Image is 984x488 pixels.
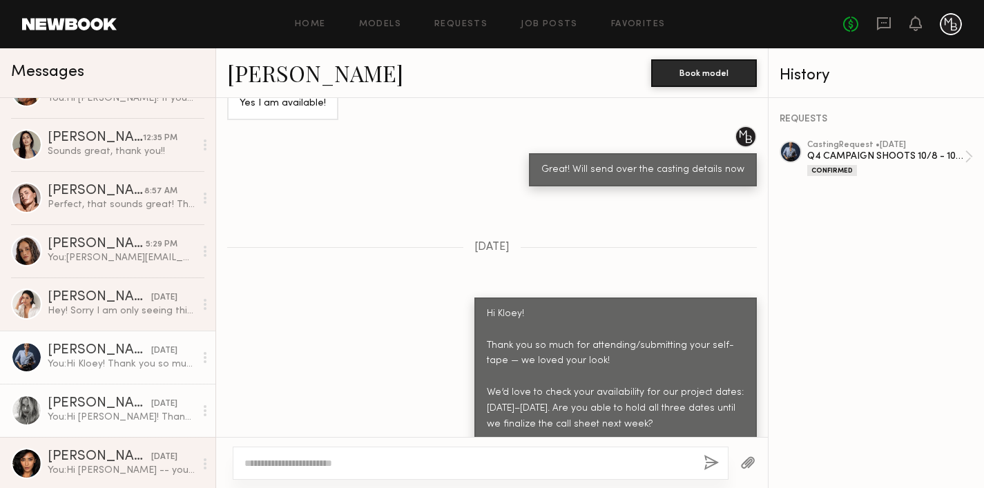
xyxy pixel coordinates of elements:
span: Messages [11,64,84,80]
div: Yes I am available! [240,96,326,112]
div: You: [PERSON_NAME][EMAIL_ADDRESS][DOMAIN_NAME] is great [48,251,195,264]
div: You: Hi [PERSON_NAME] -- you can send a self-tape to [PERSON_NAME][EMAIL_ADDRESS][DOMAIN_NAME]. [48,464,195,477]
a: castingRequest •[DATE]Q4 CAMPAIGN SHOOTS 10/8 - 10/10Confirmed [807,141,973,176]
div: [DATE] [151,344,177,358]
div: [DATE] [151,398,177,411]
a: Home [295,20,326,29]
div: [PERSON_NAME] [48,291,151,304]
div: 5:29 PM [146,238,177,251]
div: History [780,68,973,84]
div: You: Hi Kloey! Thank you so much for attending/submitting your self-tape — we loved your look! We... [48,358,195,371]
div: [PERSON_NAME] [48,397,151,411]
div: REQUESTS [780,115,973,124]
div: [PERSON_NAME] [48,131,143,145]
button: Book model [651,59,757,87]
span: [DATE] [474,242,510,253]
div: [DATE] [151,451,177,464]
div: Sounds great, thank you!! [48,145,195,158]
div: Great! Will send over the casting details now [541,162,744,178]
a: Requests [434,20,488,29]
div: Confirmed [807,165,857,176]
a: Favorites [611,20,666,29]
div: 8:57 AM [144,185,177,198]
div: casting Request • [DATE] [807,141,965,150]
div: 12:35 PM [143,132,177,145]
div: [PERSON_NAME] [48,184,144,198]
a: Book model [651,66,757,78]
div: Perfect, that sounds great! Thanks 😊 [48,198,195,211]
div: Q4 CAMPAIGN SHOOTS 10/8 - 10/10 [807,150,965,163]
div: [PERSON_NAME] [48,237,146,251]
a: Job Posts [521,20,578,29]
div: [DATE] [151,291,177,304]
a: Models [359,20,401,29]
div: You: Hi [PERSON_NAME]! Thank you so much for submitting your self-tape — we loved your look! We’d... [48,411,195,424]
a: [PERSON_NAME] [227,58,403,88]
div: You: Hi [PERSON_NAME]! If you can bring some of your own jeans that are blue black/gray. And as f... [48,92,195,105]
div: [PERSON_NAME] [48,344,151,358]
div: [PERSON_NAME] [48,450,151,464]
div: Hey! Sorry I am only seeing this now. I am definitely interested. Is the shoot a few days? [48,304,195,318]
